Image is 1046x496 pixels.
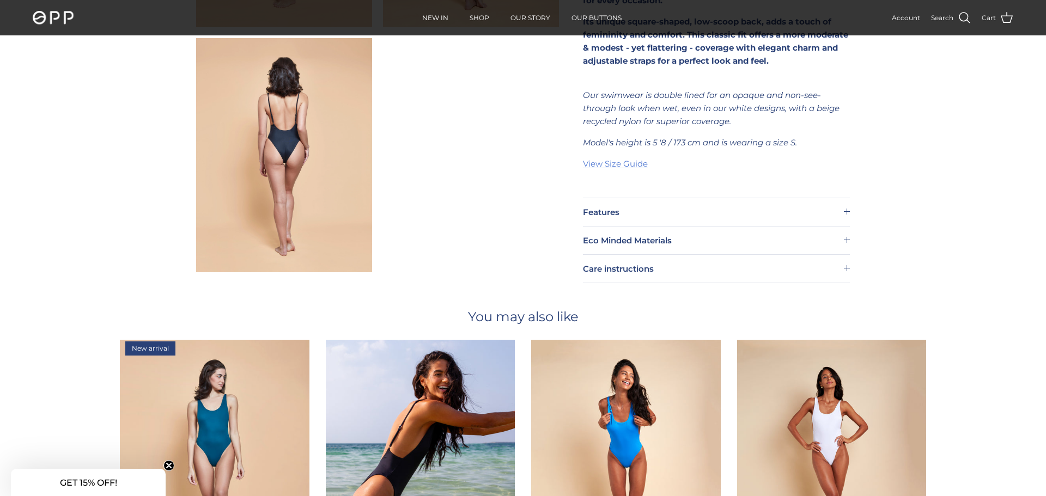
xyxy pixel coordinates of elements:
video: The Freddie "Classic" One Piece in Black Sand [383,38,559,273]
span: Search [931,13,953,23]
summary: Care instructions [583,255,850,283]
summary: Features [583,198,850,226]
span: Model's height is 5 '8 / 173 cm and is wearing a size S. [583,137,797,148]
a: Cart [982,11,1013,25]
span: Cart [982,13,996,23]
a: SHOP [460,1,499,35]
button: Close teaser [163,460,174,471]
a: View Size Guide [583,158,648,169]
span: GET 15% OFF! [60,477,117,488]
a: Account [892,13,920,23]
a: NEW IN [412,1,458,35]
div: GET 15% OFF!Close teaser [11,469,166,496]
img: OPP Swimwear [33,11,74,25]
div: Primary [163,1,881,35]
h4: You may also like [120,310,926,323]
a: OUR STORY [501,1,560,35]
a: OUR BUTTONS [562,1,631,35]
summary: Eco Minded Materials [583,226,850,254]
a: Search [931,11,971,25]
span: Our swimwear is double lined for an opaque and non-see-through look when wet, even in our white d... [583,90,840,126]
